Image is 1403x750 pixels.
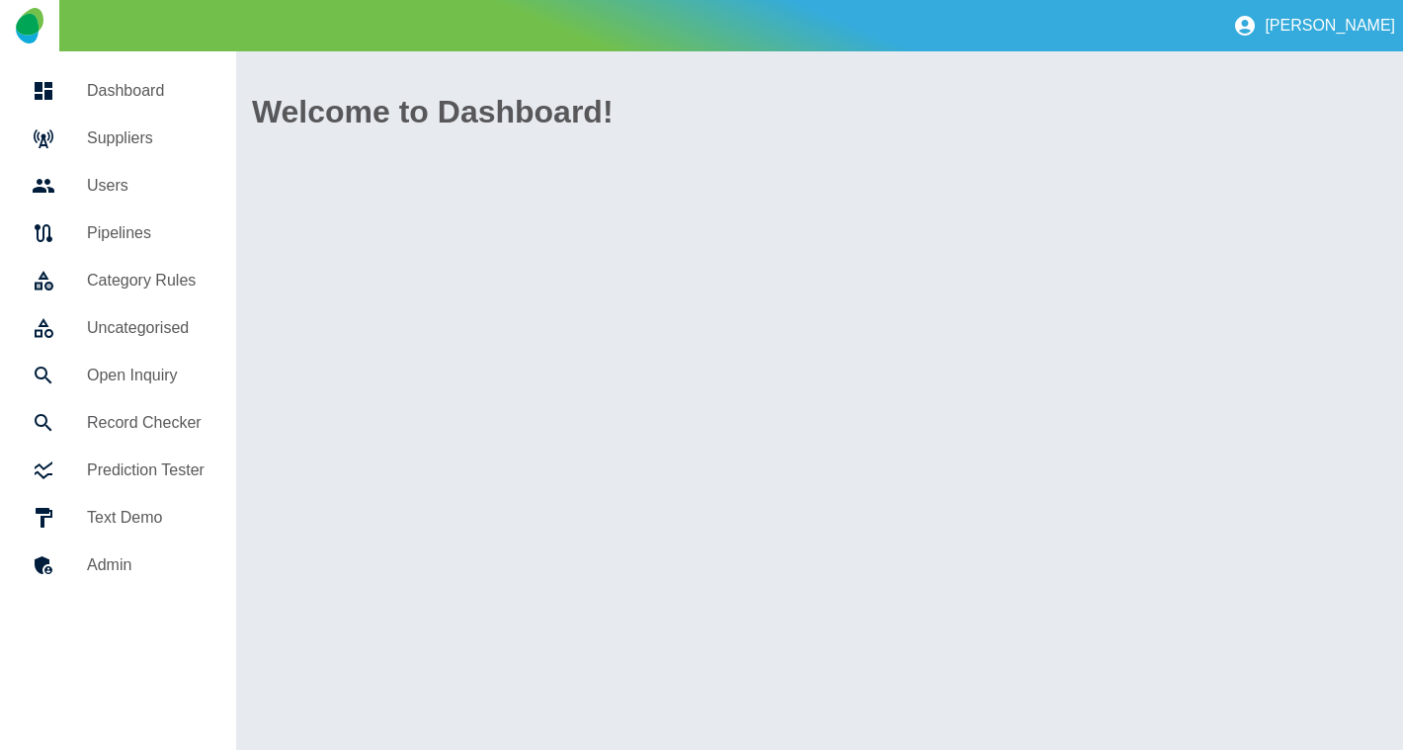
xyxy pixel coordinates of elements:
[16,67,220,115] a: Dashboard
[16,494,220,542] a: Text Demo
[87,506,205,530] h5: Text Demo
[87,174,205,198] h5: Users
[87,411,205,435] h5: Record Checker
[16,115,220,162] a: Suppliers
[87,126,205,150] h5: Suppliers
[87,553,205,577] h5: Admin
[1265,17,1395,35] p: [PERSON_NAME]
[16,162,220,209] a: Users
[87,316,205,340] h5: Uncategorised
[16,399,220,447] a: Record Checker
[1225,6,1403,45] button: [PERSON_NAME]
[87,79,205,103] h5: Dashboard
[16,8,42,43] img: Logo
[87,269,205,292] h5: Category Rules
[16,352,220,399] a: Open Inquiry
[16,209,220,257] a: Pipelines
[87,458,205,482] h5: Prediction Tester
[16,257,220,304] a: Category Rules
[87,364,205,387] h5: Open Inquiry
[252,88,1387,135] h1: Welcome to Dashboard!
[16,447,220,494] a: Prediction Tester
[16,542,220,589] a: Admin
[16,304,220,352] a: Uncategorised
[87,221,205,245] h5: Pipelines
